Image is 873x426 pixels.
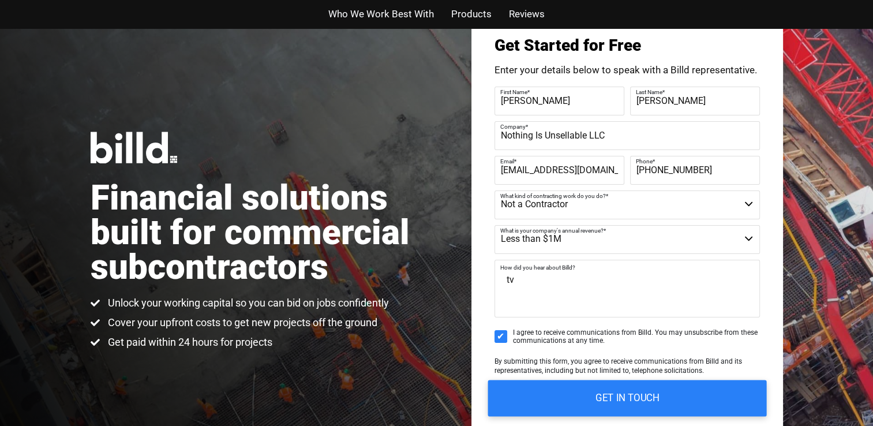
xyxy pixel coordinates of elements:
a: Who We Work Best With [328,6,434,23]
a: Reviews [509,6,545,23]
span: Company [500,123,526,129]
input: I agree to receive communications from Billd. You may unsubscribe from these communications at an... [494,330,507,343]
h1: Financial solutions built for commercial subcontractors [91,181,437,285]
span: I agree to receive communications from Billd. You may unsubscribe from these communications at an... [513,328,760,345]
span: Unlock your working capital so you can bid on jobs confidently [105,296,389,310]
span: By submitting this form, you agree to receive communications from Billd and its representatives, ... [494,357,742,375]
a: Products [451,6,492,23]
span: Phone [636,158,653,164]
textarea: tv [494,260,760,317]
input: GET IN TOUCH [488,380,766,416]
span: Cover your upfront costs to get new projects off the ground [105,316,377,330]
span: Last Name [636,88,662,95]
span: How did you hear about Billd? [500,264,575,271]
span: Email [500,158,514,164]
h3: Get Started for Free [494,38,760,54]
span: First Name [500,88,527,95]
p: Enter your details below to speak with a Billd representative. [494,65,760,75]
span: Get paid within 24 hours for projects [105,335,272,349]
